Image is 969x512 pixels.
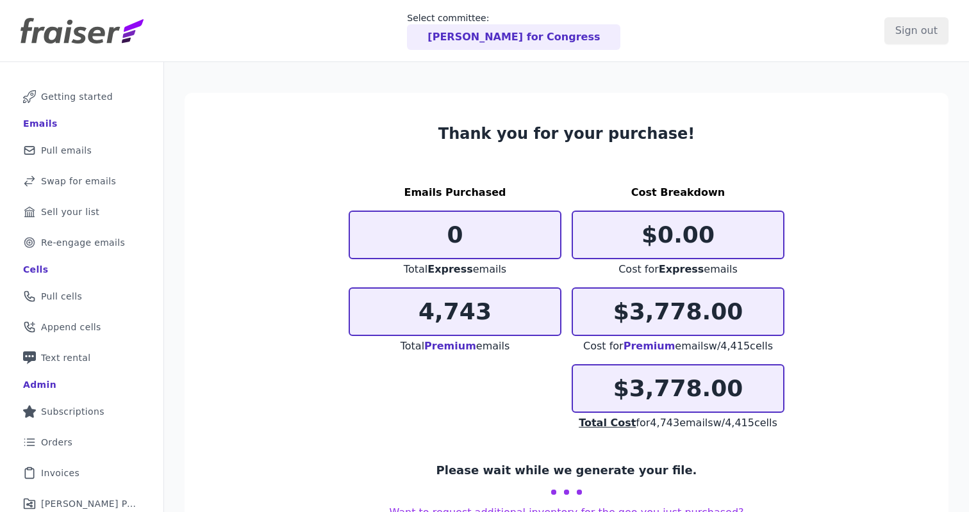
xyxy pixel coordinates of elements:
p: [PERSON_NAME] for Congress [427,29,600,45]
span: Re-engage emails [41,236,125,249]
a: Getting started [10,83,153,111]
div: Admin [23,378,56,391]
a: Text rental [10,344,153,372]
span: Orders [41,436,72,449]
span: Swap for emails [41,175,116,188]
span: Append cells [41,321,101,333]
span: Getting started [41,90,113,103]
span: Premium [424,340,476,352]
span: Express [659,263,704,275]
span: for 4,743 emails w/ 4,415 cells [579,417,777,429]
span: Text rental [41,351,91,364]
a: Sell your list [10,198,153,226]
h3: Thank you for your purchase! [349,124,784,144]
p: Please wait while we generate your file. [436,461,697,479]
span: Cost for emails w/ 4,415 cells [583,340,773,352]
p: 4,743 [350,299,560,324]
span: Total Cost [579,417,636,429]
p: $3,778.00 [573,299,783,324]
a: Swap for emails [10,167,153,195]
span: Pull cells [41,290,82,303]
span: Cost for emails [618,263,738,275]
a: Invoices [10,459,153,487]
span: Express [427,263,473,275]
div: Emails [23,117,58,130]
a: Orders [10,428,153,456]
h3: Emails Purchased [349,185,561,200]
span: Total emails [401,340,510,352]
p: Select committee: [407,12,620,24]
span: [PERSON_NAME] Performance [41,497,138,510]
span: Invoices [41,467,79,479]
span: Pull emails [41,144,92,157]
div: Cells [23,263,48,276]
a: Re-engage emails [10,228,153,257]
span: Premium [624,340,675,352]
span: Total emails [404,263,506,275]
a: Subscriptions [10,397,153,426]
img: Fraiser Logo [21,18,144,44]
p: $3,778.00 [573,376,783,401]
p: $0.00 [573,222,783,248]
a: Pull emails [10,136,153,164]
span: Sell your list [41,205,99,218]
a: Append cells [10,313,153,341]
span: Subscriptions [41,405,104,418]
p: 0 [350,222,560,248]
a: Pull cells [10,282,153,310]
a: Select committee: [PERSON_NAME] for Congress [407,12,620,50]
input: Sign out [884,17,948,44]
h3: Cost Breakdown [572,185,784,200]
